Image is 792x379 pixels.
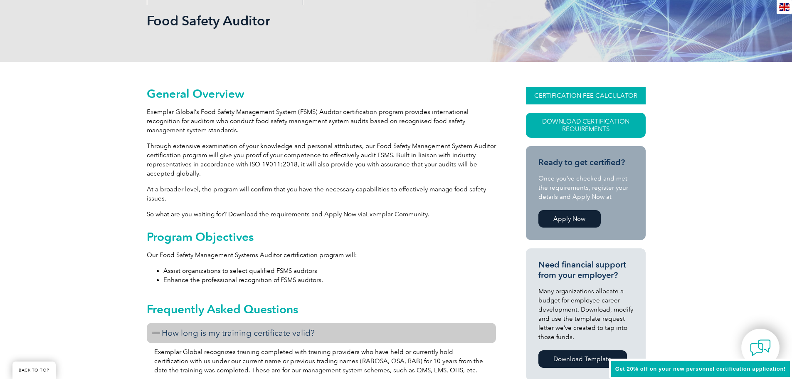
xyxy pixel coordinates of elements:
a: BACK TO TOP [12,362,56,379]
li: Enhance the professional recognition of FSMS auditors. [163,275,496,285]
img: contact-chat.png [750,337,771,358]
p: Exemplar Global’s Food Safety Management System (FSMS) Auditor certification program provides int... [147,107,496,135]
h2: General Overview [147,87,496,100]
h1: Food Safety Auditor [147,12,466,29]
h3: How long is my training certificate valid? [147,323,496,343]
p: At a broader level, the program will confirm that you have the necessary capabilities to effectiv... [147,185,496,203]
h2: Program Objectives [147,230,496,243]
p: Many organizations allocate a budget for employee career development. Download, modify and use th... [538,287,633,342]
a: Download Certification Requirements [526,113,646,138]
p: Exemplar Global recognizes training completed with training providers who have held or currently ... [154,347,489,375]
a: Exemplar Community [366,211,428,218]
h3: Need financial support from your employer? [538,260,633,280]
h3: Ready to get certified? [538,157,633,168]
a: Download Template [538,350,627,368]
p: Once you’ve checked and met the requirements, register your details and Apply Now at [538,174,633,201]
li: Assist organizations to select qualified FSMS auditors [163,266,496,275]
img: en [779,3,790,11]
p: So what are you waiting for? Download the requirements and Apply Now via . [147,210,496,219]
p: Our Food Safety Management Systems Auditor certification program will: [147,250,496,260]
h2: Frequently Asked Questions [147,302,496,316]
a: Apply Now [538,210,601,228]
span: Get 20% off on your new personnel certification application! [615,366,786,372]
p: Through extensive examination of your knowledge and personal attributes, our Food Safety Manageme... [147,141,496,178]
a: CERTIFICATION FEE CALCULATOR [526,87,646,104]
